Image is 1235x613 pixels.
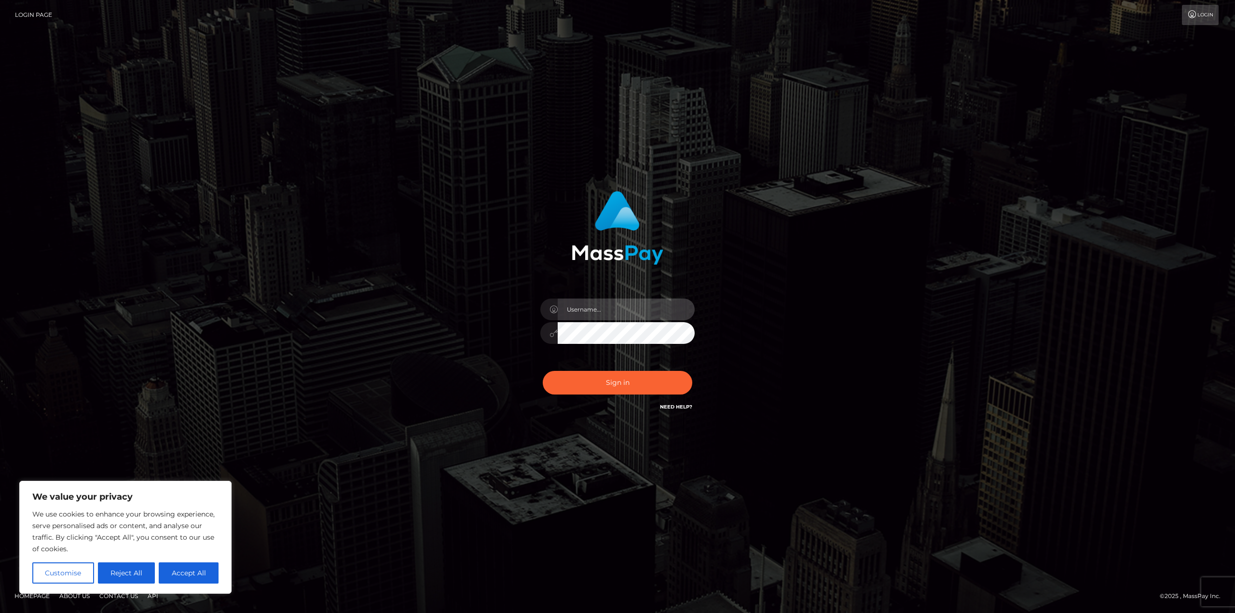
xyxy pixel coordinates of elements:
[11,588,54,603] a: Homepage
[660,404,692,410] a: Need Help?
[32,562,94,584] button: Customise
[32,491,219,503] p: We value your privacy
[144,588,162,603] a: API
[19,481,232,594] div: We value your privacy
[1182,5,1219,25] a: Login
[1160,591,1228,601] div: © 2025 , MassPay Inc.
[543,371,692,395] button: Sign in
[572,191,663,265] img: MassPay Login
[55,588,94,603] a: About Us
[159,562,219,584] button: Accept All
[32,508,219,555] p: We use cookies to enhance your browsing experience, serve personalised ads or content, and analys...
[98,562,155,584] button: Reject All
[15,5,52,25] a: Login Page
[558,299,695,320] input: Username...
[96,588,142,603] a: Contact Us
